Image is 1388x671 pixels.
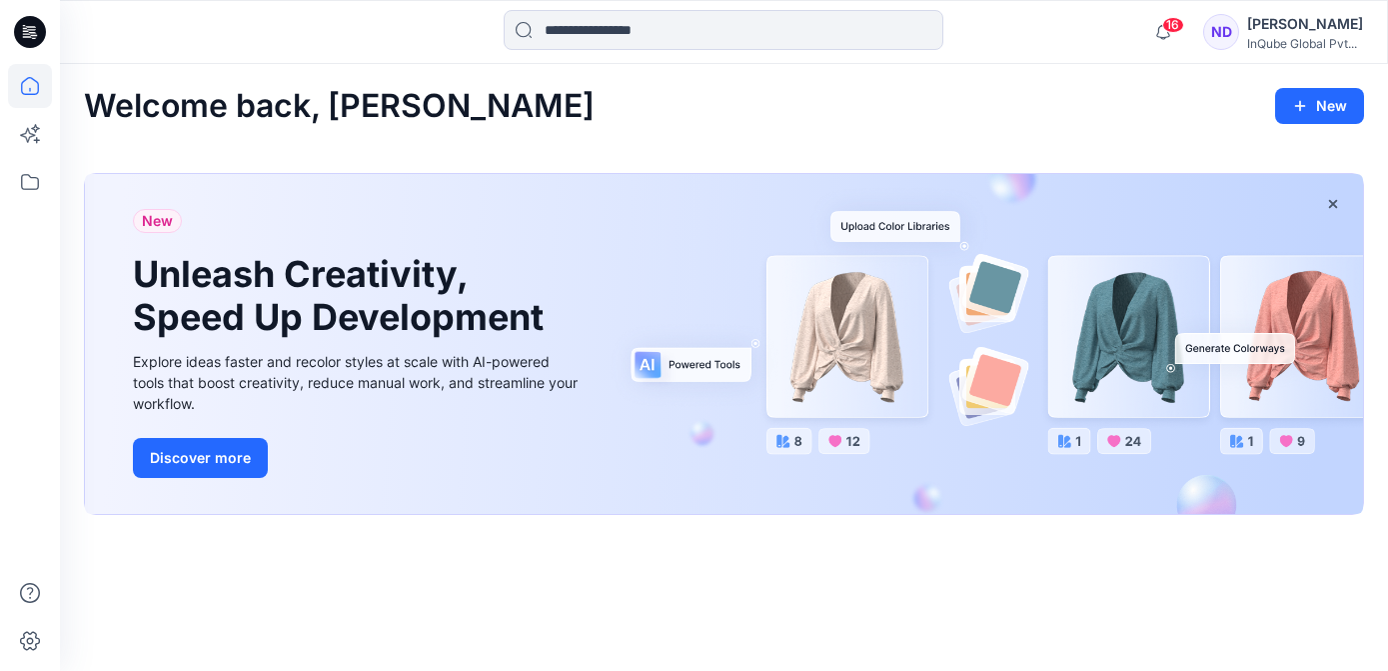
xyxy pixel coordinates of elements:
[1162,17,1184,33] span: 16
[133,438,268,478] button: Discover more
[133,351,583,414] div: Explore ideas faster and recolor styles at scale with AI-powered tools that boost creativity, red...
[133,438,583,478] a: Discover more
[142,209,173,233] span: New
[133,253,553,339] h1: Unleash Creativity, Speed Up Development
[1247,36,1363,51] div: InQube Global Pvt...
[84,88,595,125] h2: Welcome back, [PERSON_NAME]
[1203,14,1239,50] div: ND
[1247,12,1363,36] div: [PERSON_NAME]
[1275,88,1364,124] button: New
